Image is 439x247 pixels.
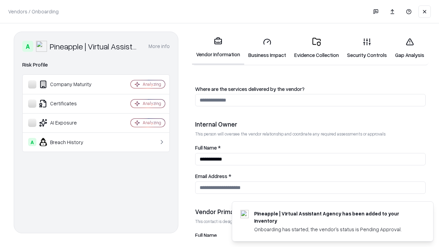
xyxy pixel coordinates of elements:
div: Analyzing [143,81,161,87]
div: Vendor Primary Contact [195,208,426,216]
div: Certificates [28,99,110,108]
div: Analyzing [143,120,161,126]
div: Internal Owner [195,120,426,128]
img: trypineapple.com [240,210,249,218]
p: This contact is designated to receive the assessment request from Shift [195,219,426,224]
div: A [28,138,36,146]
a: Business Impact [244,32,290,64]
label: Full Name * [195,145,426,150]
div: Company Maturity [28,80,110,89]
div: Risk Profile [22,61,170,69]
a: Security Controls [343,32,391,64]
label: Where are the services delivered by the vendor? [195,86,426,92]
button: More info [149,40,170,52]
div: Analyzing [143,101,161,106]
a: Vendor Information [192,32,244,65]
a: Evidence Collection [290,32,343,64]
div: Pineapple | Virtual Assistant Agency [50,41,140,52]
div: Pineapple | Virtual Assistant Agency has been added to your inventory [254,210,417,224]
label: Email Address * [195,174,426,179]
p: This person will oversee the vendor relationship and coordinate any required assessments or appro... [195,131,426,137]
div: A [22,41,33,52]
p: Vendors / Onboarding [8,8,59,15]
a: Gap Analysis [391,32,428,64]
div: Breach History [28,138,110,146]
img: Pineapple | Virtual Assistant Agency [36,41,47,52]
div: AI Exposure [28,119,110,127]
label: Full Name [195,233,426,238]
div: Onboarding has started, the vendor's status is Pending Approval. [254,226,417,233]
